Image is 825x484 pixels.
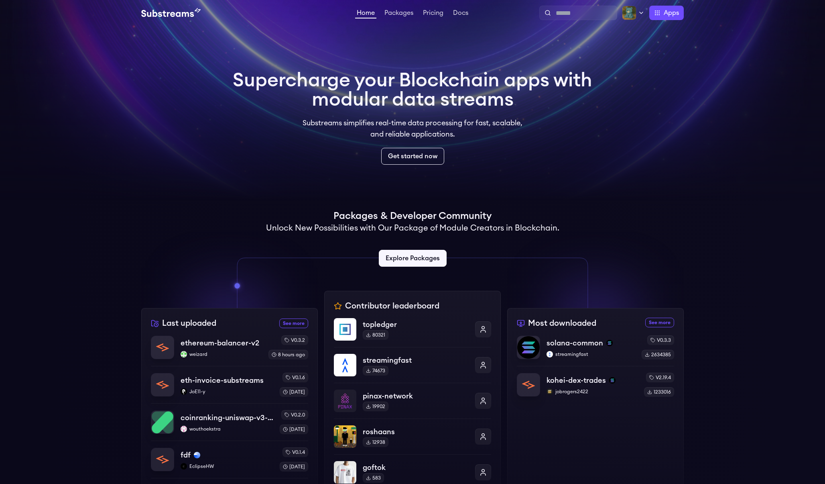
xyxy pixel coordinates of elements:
[517,336,540,359] img: solana-common
[151,374,174,396] img: eth-invoice-substreams
[363,330,388,340] div: 80321
[334,425,356,448] img: roshaans
[363,319,469,330] p: topledger
[606,340,613,346] img: solana
[151,403,308,441] a: coinranking-uniswap-v3-forkscoinranking-uniswap-v3-forkswouthoekstrawouthoekstrav0.2.0[DATE]
[151,411,174,433] img: coinranking-uniswap-v3-forks
[609,377,616,384] img: solana
[334,318,356,341] img: topledger
[181,463,187,470] img: EclipseHW
[363,473,384,483] div: 583
[547,337,603,349] p: solana-common
[363,437,388,447] div: 12938
[647,335,674,345] div: v0.3.3
[280,425,308,434] div: [DATE]
[181,426,187,432] img: wouthoekstra
[644,387,674,397] div: 1233016
[363,355,469,366] p: streamingfast
[363,402,388,411] div: 19902
[280,462,308,472] div: [DATE]
[355,10,376,18] a: Home
[547,375,606,386] p: kohei-dex-trades
[281,335,308,345] div: v0.3.2
[383,10,415,18] a: Packages
[181,463,273,470] p: EclipseHW
[334,347,491,383] a: streamingfaststreamingfast74673
[622,6,636,20] img: Profile
[194,452,200,458] img: base
[379,250,447,267] a: Explore Packages
[421,10,445,18] a: Pricing
[181,449,191,461] p: fdf
[381,148,444,165] a: Get started now
[334,390,356,412] img: pinax-network
[151,448,174,471] img: fdf
[517,335,674,366] a: solana-commonsolana-commonsolanastreamingfaststreamingfastv0.3.32634385
[181,388,273,395] p: JoE11-y
[181,337,259,349] p: ethereum-balancer-v2
[141,8,201,18] img: Substream's logo
[297,117,528,140] p: Substreams simplifies real-time data processing for fast, scalable, and reliable applications.
[363,366,388,376] div: 74673
[334,461,356,484] img: goftok
[181,351,262,357] p: weizard
[280,387,308,397] div: [DATE]
[333,210,492,223] h1: Packages & Developer Community
[279,319,308,328] a: See more recently uploaded packages
[266,223,559,234] h2: Unlock New Possibilities with Our Package of Module Creators in Blockchain.
[547,351,553,357] img: streamingfast
[334,419,491,454] a: roshaansroshaans12938
[281,410,308,420] div: v0.2.0
[151,441,308,478] a: fdffdfbaseEclipseHWEclipseHWv0.1.4[DATE]
[268,350,308,359] div: 8 hours ago
[181,426,273,432] p: wouthoekstra
[517,366,674,397] a: kohei-dex-tradeskohei-dex-tradessolanajobrogers2422jobrogers2422v2.19.41233016
[363,390,469,402] p: pinax-network
[363,462,469,473] p: goftok
[664,8,679,18] span: Apps
[181,412,273,423] p: coinranking-uniswap-v3-forks
[151,335,308,366] a: ethereum-balancer-v2ethereum-balancer-v2weizardweizardv0.3.28 hours ago
[282,447,308,457] div: v0.1.4
[334,354,356,376] img: streamingfast
[363,426,469,437] p: roshaans
[181,375,264,386] p: eth-invoice-substreams
[645,318,674,327] a: See more most downloaded packages
[547,351,635,357] p: streamingfast
[646,373,674,382] div: v2.19.4
[151,366,308,403] a: eth-invoice-substreamseth-invoice-substreamsJoE11-yJoE11-yv0.1.6[DATE]
[451,10,470,18] a: Docs
[334,383,491,419] a: pinax-networkpinax-network19902
[181,388,187,395] img: JoE11-y
[642,350,674,359] div: 2634385
[547,388,553,395] img: jobrogers2422
[334,318,491,347] a: topledgertopledger80321
[233,71,592,109] h1: Supercharge your Blockchain apps with modular data streams
[547,388,638,395] p: jobrogers2422
[282,373,308,382] div: v0.1.6
[517,374,540,396] img: kohei-dex-trades
[181,351,187,357] img: weizard
[151,336,174,359] img: ethereum-balancer-v2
